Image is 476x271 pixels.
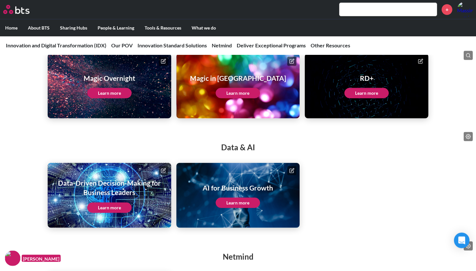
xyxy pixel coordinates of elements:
label: What we do [186,19,221,36]
a: Learn more [216,198,260,208]
a: + [442,4,452,15]
button: Edit page list [464,132,473,141]
a: Innovation and Digital Transformation (IDX) [6,42,106,48]
div: Open Intercom Messenger [454,233,470,248]
button: Edit page tile [159,57,168,66]
label: About BTS [23,19,55,36]
h1: Magic Overnight [84,73,135,83]
label: Sharing Hubs [55,19,92,36]
a: Learn more [216,88,260,98]
img: BTS Logo [3,5,30,14]
a: Deliver Exceptional Programs [237,42,306,48]
a: Go home [3,5,42,14]
img: F [5,251,20,266]
a: Learn more [87,203,132,213]
a: Innovation Standard Solutions [137,42,207,48]
label: Tools & Resources [139,19,186,36]
h1: Data-Driven Decision-Making for Business Leaders [52,178,167,197]
a: Profile [457,2,473,17]
button: Edit page tile [416,57,425,66]
figcaption: [PERSON_NAME] [22,255,61,262]
h1: AI for Business Growth [203,183,273,192]
a: Learn more [87,88,132,98]
button: Edit page tile [287,57,296,66]
a: Netmind [212,42,232,48]
h1: RD+ [344,73,389,83]
h1: Magic in [GEOGRAPHIC_DATA] [190,73,286,83]
label: People & Learning [92,19,139,36]
img: Massimo Pernicone [457,2,473,17]
a: Our POV [111,42,133,48]
a: Other Resources [311,42,350,48]
button: Edit page tile [159,166,168,175]
a: Learn more [344,88,389,98]
button: Edit page tile [287,166,296,175]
